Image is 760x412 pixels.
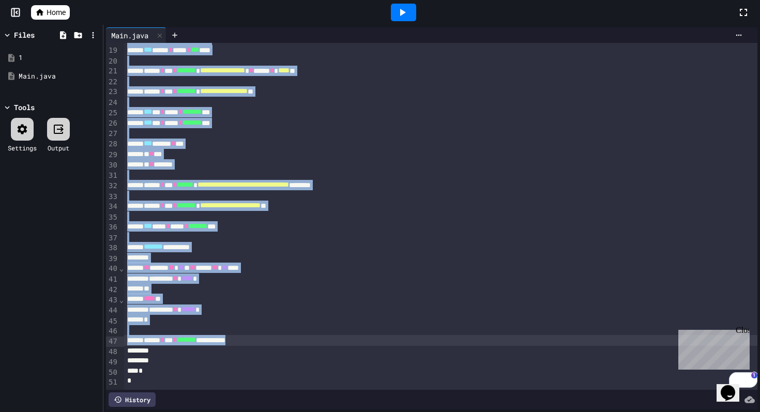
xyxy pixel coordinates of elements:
[106,66,119,77] div: 21
[106,306,119,316] div: 44
[106,27,166,43] div: Main.java
[106,326,119,337] div: 46
[109,392,156,407] div: History
[14,29,35,40] div: Files
[19,71,99,82] div: Main.java
[106,316,119,327] div: 45
[4,4,71,66] div: Chat with us now!Close
[31,5,70,20] a: Home
[14,102,35,113] div: Tools
[106,108,119,118] div: 25
[106,285,119,295] div: 42
[106,150,119,160] div: 29
[106,264,119,274] div: 40
[106,212,119,223] div: 35
[106,118,119,129] div: 26
[106,77,119,87] div: 22
[106,295,119,306] div: 43
[106,139,119,149] div: 28
[119,264,124,272] span: Fold line
[106,192,119,202] div: 33
[106,56,119,67] div: 20
[106,377,119,388] div: 51
[717,371,750,402] iframe: chat widget
[106,171,119,181] div: 31
[106,129,119,139] div: 27
[106,347,119,357] div: 48
[106,181,119,191] div: 32
[106,357,119,368] div: 49
[674,326,750,370] iframe: chat widget
[106,254,119,264] div: 39
[119,296,124,304] span: Fold line
[106,233,119,243] div: 37
[106,274,119,285] div: 41
[106,45,119,56] div: 19
[47,7,66,18] span: Home
[106,30,154,41] div: Main.java
[106,98,119,108] div: 24
[106,160,119,171] div: 30
[106,368,119,378] div: 50
[106,202,119,212] div: 34
[19,53,99,63] div: 1
[106,87,119,97] div: 23
[8,143,37,152] div: Settings
[106,337,119,347] div: 47
[106,243,119,253] div: 38
[106,222,119,233] div: 36
[48,143,69,152] div: Output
